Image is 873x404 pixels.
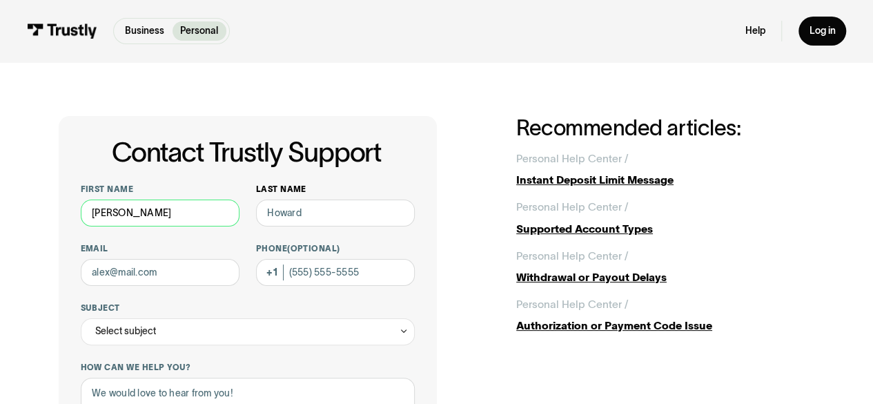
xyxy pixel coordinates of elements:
[81,302,415,314] label: Subject
[516,296,628,312] div: Personal Help Center /
[516,296,814,334] a: Personal Help Center /Authorization or Payment Code Issue
[516,151,814,189] a: Personal Help Center /Instant Deposit Limit Message
[27,23,97,38] img: Trustly Logo
[173,21,226,41] a: Personal
[256,200,415,227] input: Howard
[809,25,835,37] div: Log in
[81,362,415,373] label: How can we help you?
[81,200,240,227] input: Alex
[516,269,814,285] div: Withdrawal or Payout Delays
[256,259,415,286] input: (555) 555-5555
[81,318,415,345] div: Select subject
[125,24,164,39] p: Business
[516,221,814,237] div: Supported Account Types
[256,243,415,254] label: Phone
[117,21,172,41] a: Business
[516,199,628,215] div: Personal Help Center /
[798,17,846,45] a: Log in
[516,248,628,264] div: Personal Help Center /
[516,318,814,334] div: Authorization or Payment Code Issue
[81,184,240,195] label: First name
[256,184,415,195] label: Last name
[516,248,814,286] a: Personal Help Center /Withdrawal or Payout Delays
[78,137,415,167] h1: Contact Trustly Support
[516,116,814,140] h2: Recommended articles:
[516,151,628,166] div: Personal Help Center /
[81,259,240,286] input: alex@mail.com
[745,25,765,37] a: Help
[287,244,340,253] span: (Optional)
[95,323,156,339] div: Select subject
[81,243,240,254] label: Email
[516,199,814,237] a: Personal Help Center /Supported Account Types
[180,24,218,39] p: Personal
[516,172,814,188] div: Instant Deposit Limit Message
